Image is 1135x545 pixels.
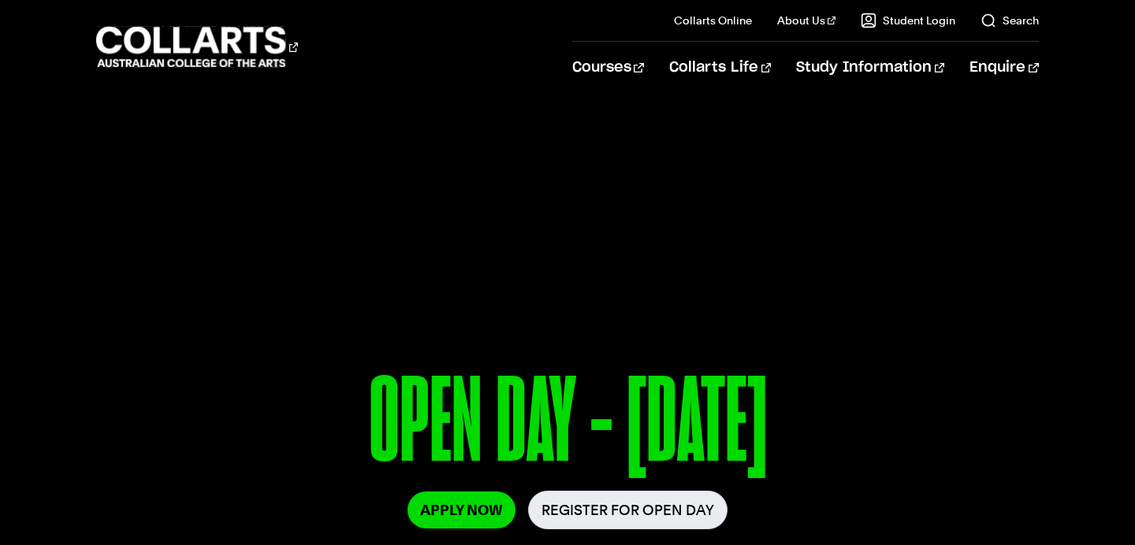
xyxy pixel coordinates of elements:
a: About Us [777,13,835,28]
p: OPEN DAY - [DATE] [96,361,1038,491]
a: Enquire [969,42,1038,94]
a: Courses [572,42,644,94]
a: Study Information [796,42,944,94]
a: Collarts Life [669,42,771,94]
a: Student Login [861,13,955,28]
a: Collarts Online [674,13,752,28]
a: Register for Open Day [528,491,728,529]
a: Apply Now [407,491,515,528]
a: Search [981,13,1039,28]
div: Go to homepage [96,24,298,69]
